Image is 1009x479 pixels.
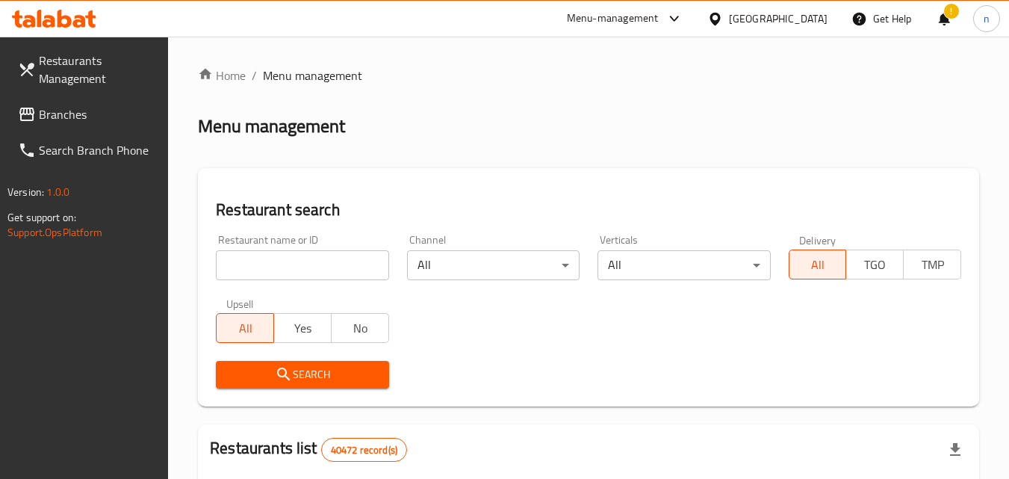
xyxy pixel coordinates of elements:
[226,298,254,309] label: Upsell
[46,182,69,202] span: 1.0.0
[6,43,169,96] a: Restaurants Management
[6,96,169,132] a: Branches
[789,250,847,279] button: All
[7,182,44,202] span: Version:
[216,313,274,343] button: All
[228,365,376,384] span: Search
[273,313,332,343] button: Yes
[331,313,389,343] button: No
[216,250,388,280] input: Search for restaurant name or ID..
[7,208,76,227] span: Get support on:
[321,438,407,462] div: Total records count
[39,141,157,159] span: Search Branch Phone
[198,67,979,84] nav: breadcrumb
[223,318,268,339] span: All
[216,199,961,221] h2: Restaurant search
[216,361,388,389] button: Search
[39,52,157,87] span: Restaurants Management
[845,250,904,279] button: TGO
[39,105,157,123] span: Branches
[338,318,383,339] span: No
[729,10,828,27] div: [GEOGRAPHIC_DATA]
[210,437,407,462] h2: Restaurants list
[6,132,169,168] a: Search Branch Phone
[910,254,955,276] span: TMP
[984,10,990,27] span: n
[852,254,898,276] span: TGO
[7,223,102,242] a: Support.OpsPlatform
[567,10,659,28] div: Menu-management
[407,250,580,280] div: All
[263,67,362,84] span: Menu management
[322,443,406,457] span: 40472 record(s)
[903,250,961,279] button: TMP
[799,235,836,245] label: Delivery
[937,432,973,468] div: Export file
[597,250,770,280] div: All
[198,114,345,138] h2: Menu management
[198,67,246,84] a: Home
[795,254,841,276] span: All
[252,67,257,84] li: /
[280,318,326,339] span: Yes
